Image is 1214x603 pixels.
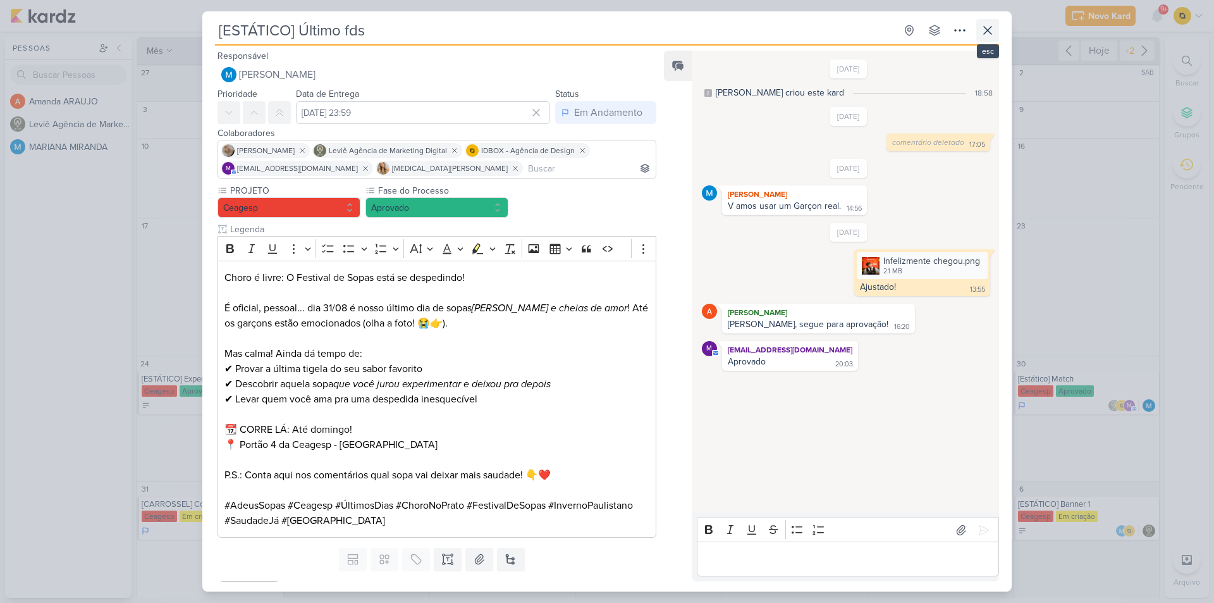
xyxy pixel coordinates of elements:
[574,105,642,120] div: Em Andamento
[224,468,649,483] p: P.S.: Conta aqui nos comentários qual sopa vai deixar mais saudade! 👇❤️
[218,261,656,538] div: Editor editing area: main
[835,359,853,370] div: 20:03
[221,67,236,82] img: MARIANA MIRANDA
[472,302,627,314] i: [PERSON_NAME] e cheias de amor
[728,201,841,211] div: V amos usar um Garçon real.
[218,63,656,86] button: [PERSON_NAME]
[883,254,980,268] div: Infelizmente chegou.png
[555,101,656,124] button: Em Andamento
[224,498,649,528] p: #AdeusSopas #Ceagesp #ÚltimosDias #ChoroNoPrato #FestivalDeSopas #InvernoPaulistano #SaudadeJá #[...
[847,204,862,214] div: 14:56
[706,345,712,352] p: m
[725,188,864,201] div: [PERSON_NAME]
[377,184,508,197] label: Fase do Processo
[224,270,649,285] p: Choro é livre: O Festival de Sopas está se despedindo!
[239,67,316,82] span: [PERSON_NAME]
[218,89,257,99] label: Prioridade
[218,236,656,261] div: Editor toolbar
[728,356,766,367] div: Aprovado
[218,127,656,140] div: Colaboradores
[226,166,231,172] p: m
[725,344,855,356] div: [EMAIL_ADDRESS][DOMAIN_NAME]
[296,89,359,99] label: Data de Entrega
[218,197,360,218] button: Ceagesp
[296,101,550,124] input: Select a date
[862,257,880,275] img: ClWgdqbRqOprvKPmiKXcTh7ZVW2ktCFeDTiOQ1B4.png
[555,89,579,99] label: Status
[725,306,912,319] div: [PERSON_NAME]
[860,282,896,292] div: Ajustado!
[977,44,999,58] div: esc
[329,145,447,156] span: Leviê Agência de Marketing Digital
[697,542,999,576] div: Editor editing area: main
[222,162,235,175] div: mlegnaioli@gmail.com
[228,223,656,236] input: Texto sem título
[229,184,360,197] label: PROJETO
[975,87,993,99] div: 18:58
[224,422,649,452] p: 📆 CORRE LÁ: Até domingo! 📍 Portão 4 da Ceagesp - [GEOGRAPHIC_DATA]
[222,144,235,157] img: Sarah Violante
[466,144,479,157] img: IDBOX - Agência de Design
[728,319,888,330] div: [PERSON_NAME], segue para aprovação!
[314,144,326,157] img: Leviê Agência de Marketing Digital
[969,140,985,150] div: 17:05
[224,346,649,407] p: Mas calma! Ainda dá tempo de: ✔ Provar a última tigela do seu sabor favorito ✔ Descobrir aquela s...
[525,161,653,176] input: Buscar
[883,266,980,277] div: 2.1 MB
[392,163,508,174] span: [MEDICAL_DATA][PERSON_NAME]
[481,145,575,156] span: IDBOX - Agência de Design
[365,197,508,218] button: Aprovado
[970,285,985,295] div: 13:55
[716,86,844,99] div: [PERSON_NAME] criou este kard
[218,51,268,61] label: Responsável
[224,301,649,331] p: É oficial, pessoal... dia 31/08 é nosso último dia de sopas ! Até os garçons estão emocionados (o...
[215,19,895,42] input: Kard Sem Título
[333,378,551,390] i: que você jurou experimentar e deixou pra depois
[894,322,910,332] div: 16:20
[237,163,358,174] span: [EMAIL_ADDRESS][DOMAIN_NAME]
[702,341,717,356] div: mlegnaioli@gmail.com
[857,252,988,279] div: Infelizmente chegou.png
[702,304,717,319] img: Amanda ARAUJO
[892,138,964,147] span: comentário deletado
[697,518,999,542] div: Editor toolbar
[702,185,717,201] img: MARIANA MIRANDA
[237,145,295,156] span: [PERSON_NAME]
[377,162,389,175] img: Yasmin Yumi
